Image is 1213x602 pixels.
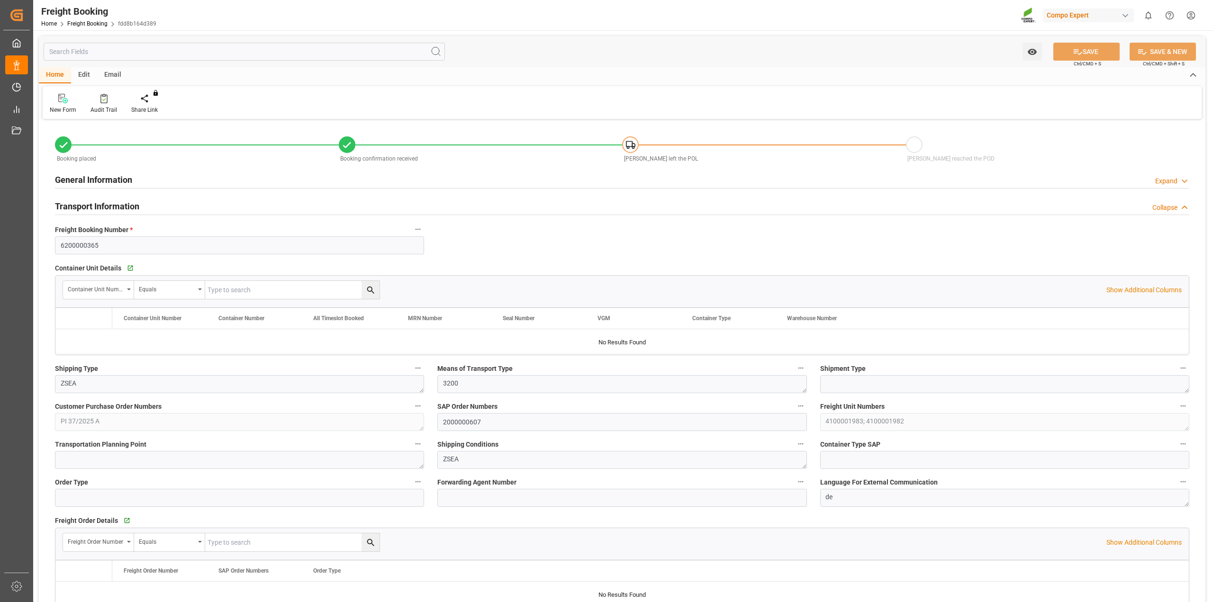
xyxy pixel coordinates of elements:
span: Booking placed [57,155,96,162]
span: VGM [597,315,610,322]
span: Container Unit Number [124,315,181,322]
div: Container Unit Number [68,283,124,294]
div: Expand [1155,176,1177,186]
h2: General Information [55,173,132,186]
button: show 0 new notifications [1138,5,1159,26]
button: open menu [1023,43,1042,61]
span: SAP Order Numbers [437,402,498,412]
button: open menu [63,281,134,299]
span: Transportation Planning Point [55,440,146,449]
span: Ctrl/CMD + S [1074,60,1101,67]
input: Type to search [205,533,380,551]
span: Seal Number [503,315,534,322]
span: Freight Booking Number [55,225,133,235]
input: Type to search [205,281,380,299]
span: [PERSON_NAME] reached the POD [907,155,995,162]
div: Compo Expert [1043,9,1134,22]
p: Show Additional Columns [1106,285,1182,295]
span: Shipping Type [55,364,98,374]
button: open menu [63,533,134,551]
span: Freight Order Details [55,516,118,526]
button: Means of Transport Type [795,362,807,374]
button: Container Type SAP [1177,438,1189,450]
button: Transportation Planning Point [412,438,424,450]
button: Shipping Type [412,362,424,374]
button: Freight Booking Number * [412,223,424,235]
span: Container Unit Details [55,263,121,273]
div: Freight Booking [41,4,156,18]
button: open menu [134,281,205,299]
span: Order Type [55,477,88,487]
div: Collapse [1152,203,1177,213]
span: Shipping Conditions [437,440,498,449]
span: SAP Order Numbers [218,567,269,574]
span: Ctrl/CMD + Shift + S [1143,60,1185,67]
textarea: PI 37/2025 A [55,413,424,431]
button: Order Type [412,476,424,488]
span: MRN Number [408,315,442,322]
input: Search Fields [44,43,445,61]
div: Freight Order Number [68,535,124,546]
button: Customer Purchase Order Numbers [412,400,424,412]
span: Customer Purchase Order Numbers [55,402,162,412]
span: Booking confirmation received [340,155,418,162]
textarea: ZSEA [55,375,424,393]
textarea: de [820,489,1189,507]
div: Audit Trail [91,106,117,114]
div: Email [97,67,128,83]
div: Equals [139,283,195,294]
button: Shipping Conditions [795,438,807,450]
div: New Form [50,106,76,114]
span: Freight Unit Numbers [820,402,885,412]
div: Edit [71,67,97,83]
span: Forwarding Agent Number [437,477,516,487]
textarea: ZSEA [437,451,806,469]
span: [PERSON_NAME] left the POL [624,155,698,162]
button: open menu [134,533,205,551]
img: Screenshot%202023-09-29%20at%2010.02.21.png_1712312052.png [1021,7,1036,24]
button: Help Center [1159,5,1180,26]
button: search button [362,281,380,299]
div: Equals [139,535,195,546]
span: Language For External Communication [820,477,938,487]
div: Home [39,67,71,83]
button: SAVE & NEW [1130,43,1196,61]
span: Order Type [313,567,341,574]
textarea: 3200 [437,375,806,393]
button: Shipment Type [1177,362,1189,374]
span: Container Type SAP [820,440,880,449]
button: Compo Expert [1043,6,1138,24]
textarea: 4100001983; 4100001982 [820,413,1189,431]
button: SAP Order Numbers [795,400,807,412]
span: Warehouse Number [787,315,837,322]
span: Shipment Type [820,364,866,374]
span: Container Number [218,315,264,322]
button: Freight Unit Numbers [1177,400,1189,412]
button: SAVE [1053,43,1120,61]
button: Forwarding Agent Number [795,476,807,488]
a: Home [41,20,57,27]
p: Show Additional Columns [1106,538,1182,548]
span: All Timeslot Booked [313,315,364,322]
span: Container Type [692,315,731,322]
button: Language For External Communication [1177,476,1189,488]
a: Freight Booking [67,20,108,27]
h2: Transport Information [55,200,139,213]
span: Means of Transport Type [437,364,513,374]
span: Freight Order Number [124,567,178,574]
button: search button [362,533,380,551]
